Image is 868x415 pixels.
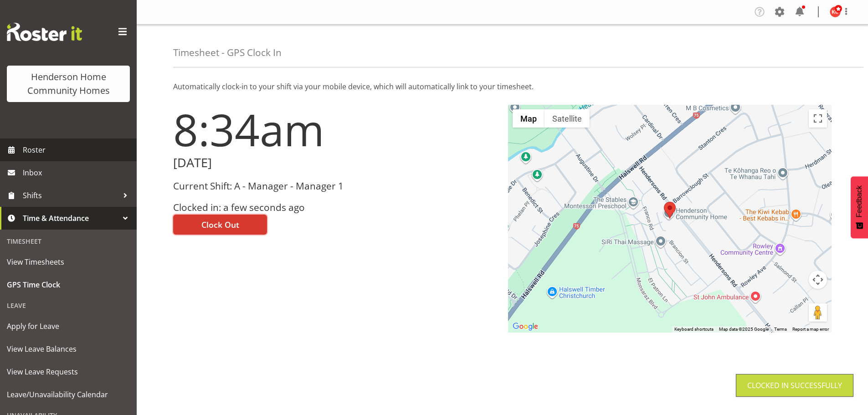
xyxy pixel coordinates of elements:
[173,181,497,191] h3: Current Shift: A - Manager - Manager 1
[2,338,134,360] a: View Leave Balances
[747,380,842,391] div: Clocked in Successfully
[7,278,130,292] span: GPS Time Clock
[173,215,267,235] button: Clock Out
[719,327,769,332] span: Map data ©2025 Google
[23,143,132,157] span: Roster
[2,273,134,296] a: GPS Time Clock
[510,321,540,333] img: Google
[201,219,239,231] span: Clock Out
[2,232,134,251] div: Timesheet
[544,109,590,128] button: Show satellite imagery
[855,185,863,217] span: Feedback
[173,202,497,213] h3: Clocked in: a few seconds ago
[809,109,827,128] button: Toggle fullscreen view
[23,211,118,225] span: Time & Attendance
[16,70,121,97] div: Henderson Home Community Homes
[7,342,130,356] span: View Leave Balances
[674,326,714,333] button: Keyboard shortcuts
[774,327,787,332] a: Terms (opens in new tab)
[2,360,134,383] a: View Leave Requests
[2,296,134,315] div: Leave
[7,23,82,41] img: Rosterit website logo
[792,327,829,332] a: Report a map error
[510,321,540,333] a: Open this area in Google Maps (opens a new window)
[7,365,130,379] span: View Leave Requests
[173,47,282,58] h4: Timesheet - GPS Clock In
[7,319,130,333] span: Apply for Leave
[23,166,132,179] span: Inbox
[851,176,868,238] button: Feedback - Show survey
[2,383,134,406] a: Leave/Unavailability Calendar
[173,81,832,92] p: Automatically clock-in to your shift via your mobile device, which will automatically link to you...
[7,255,130,269] span: View Timesheets
[7,388,130,401] span: Leave/Unavailability Calendar
[23,189,118,202] span: Shifts
[809,303,827,322] button: Drag Pegman onto the map to open Street View
[2,251,134,273] a: View Timesheets
[830,6,841,17] img: kirsty-crossley8517.jpg
[173,156,497,170] h2: [DATE]
[513,109,544,128] button: Show street map
[2,315,134,338] a: Apply for Leave
[809,271,827,289] button: Map camera controls
[173,105,497,154] h1: 8:34am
